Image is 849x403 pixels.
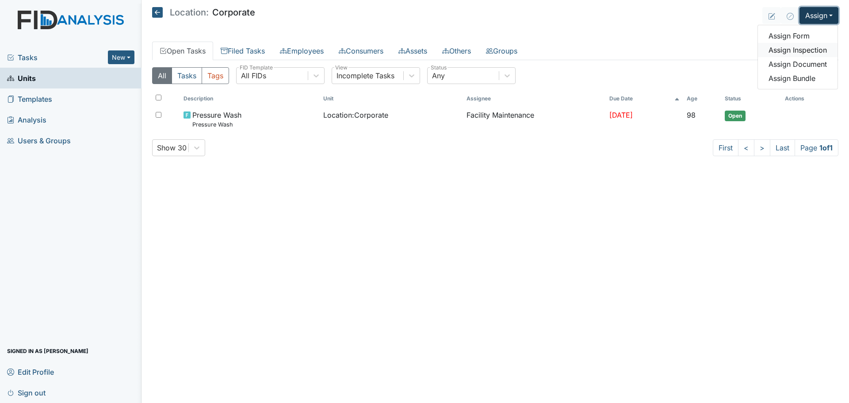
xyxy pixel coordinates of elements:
a: Others [435,42,478,60]
span: Users & Groups [7,134,71,147]
button: Assign [799,7,838,24]
a: Groups [478,42,525,60]
th: Toggle SortBy [683,91,721,106]
button: Tasks [172,67,202,84]
span: Templates [7,92,52,106]
div: Open Tasks [152,67,838,156]
span: Analysis [7,113,46,127]
span: Location: [170,8,209,17]
a: > [754,139,770,156]
a: < [738,139,754,156]
span: Open [725,111,746,121]
span: 98 [687,111,696,119]
th: Toggle SortBy [320,91,463,106]
a: Assign Bundle [758,71,838,85]
nav: task-pagination [713,139,838,156]
span: [DATE] [609,111,633,119]
a: Tasks [7,52,108,63]
th: Toggle SortBy [721,91,781,106]
span: Pressure Wash Pressure Wash [192,110,241,129]
button: Tags [202,67,229,84]
span: Edit Profile [7,365,54,379]
a: Assign Inspection [758,43,838,57]
strong: 1 of 1 [819,143,833,152]
a: Open Tasks [152,42,213,60]
a: Employees [272,42,331,60]
a: Last [770,139,795,156]
div: Any [432,70,445,81]
button: New [108,50,134,64]
span: Units [7,71,36,85]
th: Toggle SortBy [606,91,683,106]
div: Type filter [152,67,229,84]
div: Incomplete Tasks [337,70,394,81]
a: Filed Tasks [213,42,272,60]
button: All [152,67,172,84]
th: Actions [781,91,826,106]
h5: Corporate [152,7,255,18]
th: Assignee [463,91,606,106]
a: Assign Document [758,57,838,71]
span: Sign out [7,386,46,399]
small: Pressure Wash [192,120,241,129]
div: All FIDs [241,70,266,81]
a: First [713,139,738,156]
a: Assign Form [758,29,838,43]
span: Page [795,139,838,156]
input: Toggle All Rows Selected [156,95,161,100]
span: Location : Corporate [323,110,388,120]
a: Consumers [331,42,391,60]
th: Toggle SortBy [180,91,320,106]
div: Show 30 [157,142,187,153]
td: Facility Maintenance [463,106,606,132]
a: Assets [391,42,435,60]
span: Signed in as [PERSON_NAME] [7,344,88,358]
